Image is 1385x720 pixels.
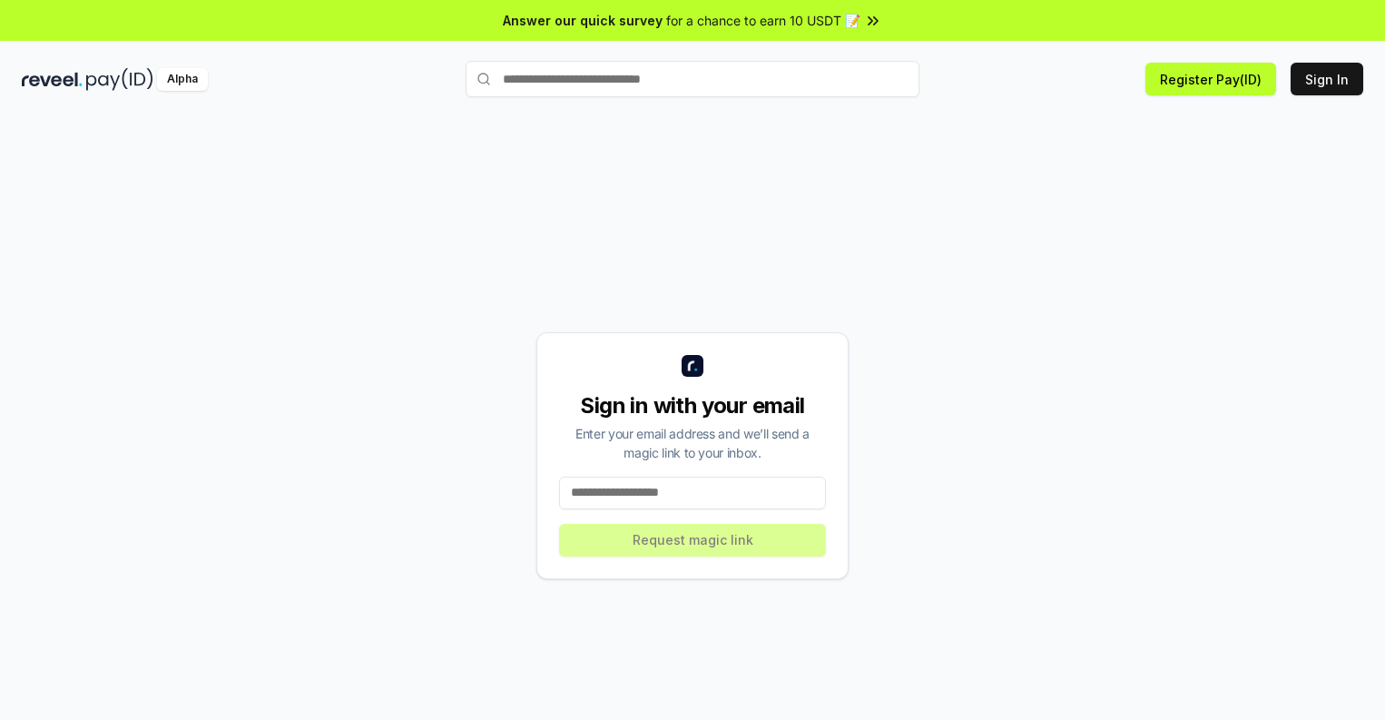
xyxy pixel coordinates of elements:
img: pay_id [86,68,153,91]
div: Enter your email address and we’ll send a magic link to your inbox. [559,424,826,462]
div: Alpha [157,68,208,91]
span: for a chance to earn 10 USDT 📝 [666,11,860,30]
div: Sign in with your email [559,391,826,420]
button: Sign In [1291,63,1363,95]
button: Register Pay(ID) [1145,63,1276,95]
span: Answer our quick survey [503,11,663,30]
img: reveel_dark [22,68,83,91]
img: logo_small [682,355,703,377]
